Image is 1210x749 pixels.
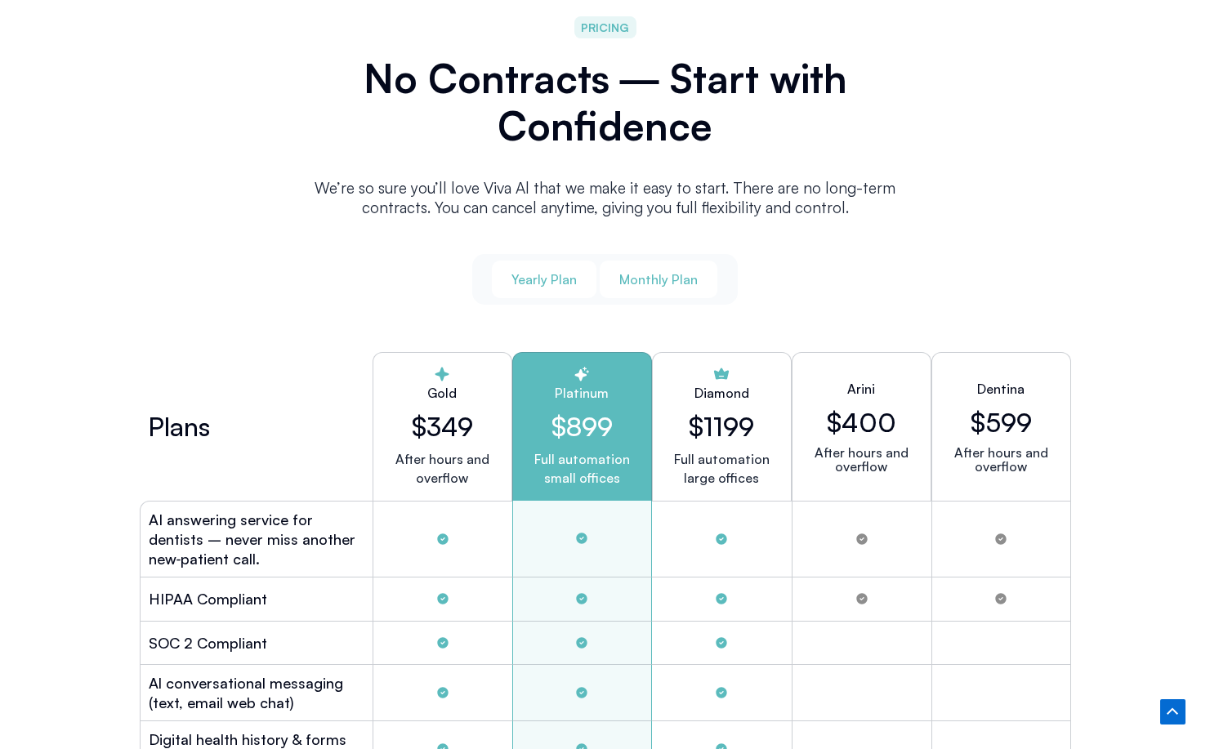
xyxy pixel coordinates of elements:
[945,446,1057,474] p: After hours and overflow
[827,407,896,438] h2: $400
[149,510,364,568] h2: AI answering service for dentists – never miss another new‑patient call.
[386,411,498,442] h2: $349
[689,411,754,442] h2: $1199
[386,450,498,488] p: After hours and overflow
[971,407,1032,438] h2: $599
[149,673,364,712] h2: Al conversational messaging (text, email web chat)
[149,589,267,609] h2: HIPAA Compliant
[526,383,638,403] h2: Platinum
[526,450,638,488] p: Full automation small offices
[619,270,698,288] span: Monthly Plan
[674,450,770,488] p: Full automation large offices
[295,178,916,217] p: We’re so sure you’ll love Viva Al that we make it easy to start. There are no long-term contracts...
[386,383,498,403] h2: Gold
[806,446,918,474] p: After hours and overflow
[149,633,267,653] h2: SOC 2 Compliant
[295,55,916,149] h2: No Contracts ― Start with Confidence
[694,383,749,403] h2: Diamond
[526,411,638,442] h2: $899
[148,417,210,436] h2: Plans
[511,270,577,288] span: Yearly Plan
[581,18,629,37] span: PRICING
[977,379,1025,399] h2: Dentina
[847,379,875,399] h2: Arini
